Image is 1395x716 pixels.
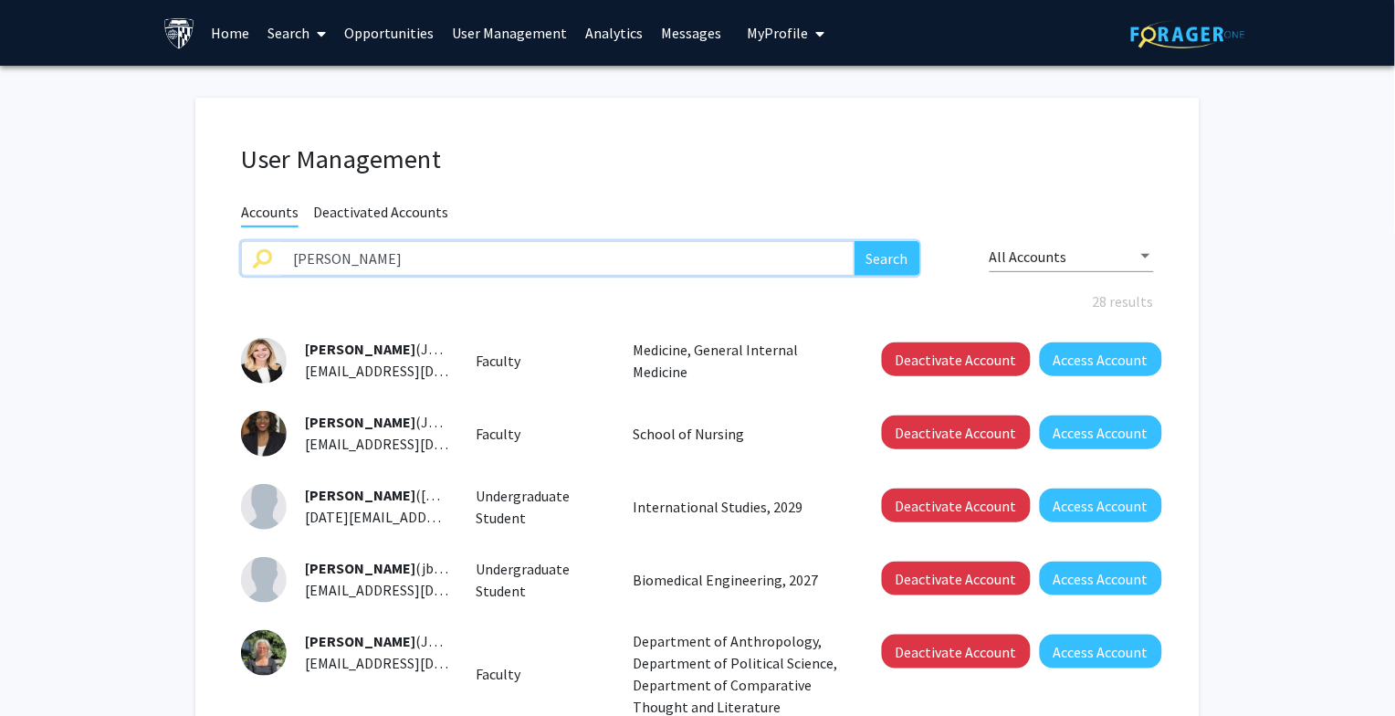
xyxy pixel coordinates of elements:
[241,557,287,603] img: Profile Picture
[305,413,497,431] span: (JAKOMAH1)
[1040,342,1162,376] button: Access Account
[241,484,287,530] img: Profile Picture
[305,435,528,453] span: [EMAIL_ADDRESS][DOMAIN_NAME]
[305,632,415,650] span: [PERSON_NAME]
[305,559,415,577] span: [PERSON_NAME]
[163,17,195,49] img: Johns Hopkins University Logo
[633,339,841,383] p: Medicine, General Internal Medicine
[748,24,809,42] span: My Profile
[305,581,528,599] span: [EMAIL_ADDRESS][DOMAIN_NAME]
[463,485,620,529] div: Undergraduate Student
[282,241,855,276] input: Search name, email, or institution ID to access an account and make admin changes.
[305,486,415,504] span: [PERSON_NAME]
[882,342,1031,376] button: Deactivate Account
[305,632,493,650] span: (JBENNE27)
[882,562,1031,595] button: Deactivate Account
[241,203,299,227] span: Accounts
[305,362,528,380] span: [EMAIL_ADDRESS][DOMAIN_NAME]
[313,203,448,226] span: Deactivated Accounts
[241,630,287,676] img: Profile Picture
[203,1,259,65] a: Home
[305,559,467,577] span: (jbae28)
[1131,20,1245,48] img: ForagerOne Logo
[241,411,287,457] img: Profile Picture
[855,241,920,276] button: Search
[633,423,841,445] p: School of Nursing
[305,508,572,526] span: [DATE][EMAIL_ADDRESS][DOMAIN_NAME]
[882,489,1031,522] button: Deactivate Account
[305,486,469,504] span: ([DATE])
[1040,635,1162,669] button: Access Account
[14,634,78,702] iframe: Chat
[633,496,841,518] p: International Studies, 2029
[463,423,620,445] div: Faculty
[463,350,620,372] div: Faculty
[227,290,1168,312] div: 28 results
[241,143,1154,175] h1: User Management
[259,1,336,65] a: Search
[305,340,415,358] span: [PERSON_NAME]
[882,416,1031,449] button: Deactivate Account
[1040,562,1162,595] button: Access Account
[577,1,653,65] a: Analytics
[305,654,528,672] span: [EMAIL_ADDRESS][DOMAIN_NAME]
[305,340,493,358] span: (JABERNE1)
[463,663,620,685] div: Faculty
[444,1,577,65] a: User Management
[653,1,731,65] a: Messages
[1040,489,1162,522] button: Access Account
[990,247,1067,266] span: All Accounts
[305,413,415,431] span: [PERSON_NAME]
[633,569,841,591] p: Biomedical Engineering, 2027
[882,635,1031,669] button: Deactivate Account
[241,338,287,384] img: Profile Picture
[1040,416,1162,449] button: Access Account
[463,558,620,602] div: Undergraduate Student
[336,1,444,65] a: Opportunities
